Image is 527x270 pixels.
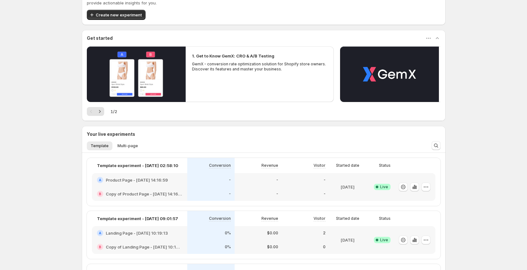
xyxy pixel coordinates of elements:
[99,192,101,196] h2: B
[225,231,231,236] p: 0%
[106,244,182,250] h2: Copy of Landing Page - [DATE] 10:19:13
[229,177,231,183] p: -
[87,10,146,20] button: Create new experiment
[432,141,440,150] button: Search and filter results
[341,184,355,190] p: [DATE]
[209,216,231,221] p: Conversion
[336,163,359,168] p: Started date
[99,245,101,249] h2: B
[261,216,278,221] p: Revenue
[314,163,326,168] p: Visitor
[261,163,278,168] p: Revenue
[87,46,186,102] button: Play video
[95,107,104,116] button: Next
[192,53,274,59] h2: 1. Get to Know GemX: CRO & A/B Testing
[99,231,101,235] h2: A
[324,177,326,183] p: -
[267,231,278,236] p: $0.00
[267,244,278,249] p: $0.00
[276,191,278,196] p: -
[340,46,439,102] button: Play video
[97,162,178,169] p: Template experiment - [DATE] 02:58:10
[106,177,168,183] h2: Product Page - [DATE] 14:16:59
[87,131,135,137] h3: Your live experiments
[341,237,355,243] p: [DATE]
[97,215,178,222] p: Template experiment - [DATE] 09:01:57
[314,216,326,221] p: Visitor
[99,178,101,182] h2: A
[106,230,168,236] h2: Landing Page - [DATE] 10:19:13
[209,163,231,168] p: Conversion
[323,244,326,249] p: 0
[117,143,138,148] span: Multi-page
[192,62,328,72] p: GemX - conversion rate optimization solution for Shopify store owners. Discover its features and ...
[111,108,117,115] span: 1 / 2
[91,143,109,148] span: Template
[87,107,104,116] nav: Pagination
[96,12,142,18] span: Create new experiment
[324,191,326,196] p: -
[323,231,326,236] p: 2
[106,191,182,197] h2: Copy of Product Page - [DATE] 14:16:59
[380,184,388,189] span: Live
[229,191,231,196] p: -
[379,163,391,168] p: Status
[380,237,388,243] span: Live
[336,216,359,221] p: Started date
[87,35,113,41] h3: Get started
[276,177,278,183] p: -
[379,216,391,221] p: Status
[225,244,231,249] p: 0%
